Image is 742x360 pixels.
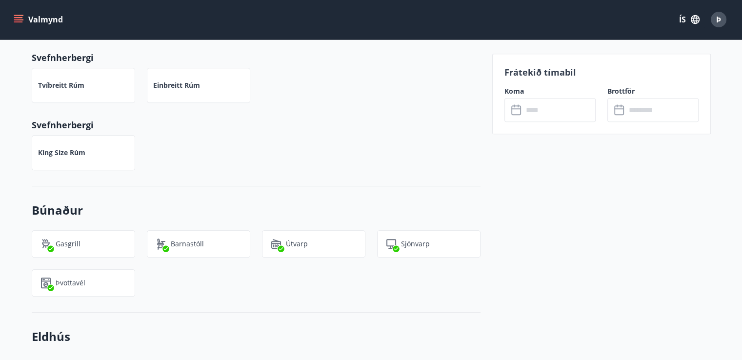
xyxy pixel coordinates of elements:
p: King Size rúm [38,148,85,158]
p: Svefnherbergi [32,51,481,64]
h3: Búnaður [32,202,481,219]
label: Koma [504,86,596,96]
p: Tvíbreitt rúm [38,80,84,90]
p: Gasgrill [56,239,80,249]
button: menu [12,11,67,28]
p: Þvottavél [56,278,85,288]
label: Brottför [607,86,699,96]
h3: Eldhús [32,328,481,345]
span: Þ [716,14,721,25]
img: ro1VYixuww4Qdd7lsw8J65QhOwJZ1j2DOUyXo3Mt.svg [155,238,167,250]
p: Sjónvarp [401,239,430,249]
p: Útvarp [286,239,308,249]
p: Frátekið tímabil [504,66,699,79]
button: Þ [707,8,730,31]
img: HjsXMP79zaSHlY54vW4Et0sdqheuFiP1RYfGwuXf.svg [270,238,282,250]
img: mAminyBEY3mRTAfayxHTq5gfGd6GwGu9CEpuJRvg.svg [385,238,397,250]
p: Barnastóll [171,239,204,249]
img: ZXjrS3QKesehq6nQAPjaRuRTI364z8ohTALB4wBr.svg [40,238,52,250]
p: Svefnherbergi [32,119,481,131]
p: Einbreitt rúm [153,80,200,90]
button: ÍS [674,11,705,28]
img: Dl16BY4EX9PAW649lg1C3oBuIaAsR6QVDQBO2cTm.svg [40,277,52,289]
